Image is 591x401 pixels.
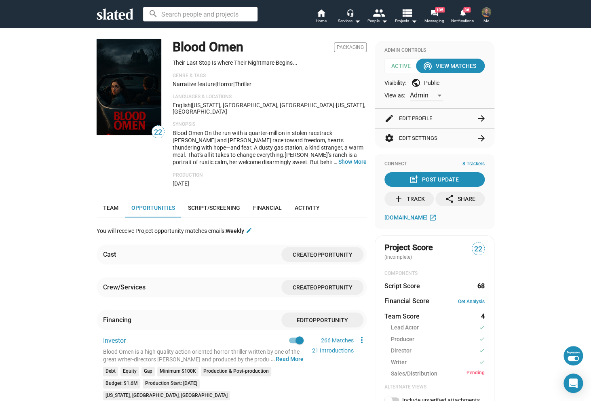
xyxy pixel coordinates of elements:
[391,336,414,344] span: Producer
[313,284,352,291] span: Opportunity
[338,16,361,26] div: Services
[391,359,407,367] span: Writer
[312,347,354,354] a: 21 Introductions
[391,347,412,355] span: Director
[281,247,363,262] button: CreateOpportunity
[309,317,348,323] span: Opportunity
[233,81,234,87] span: |
[173,73,367,79] p: Genre & Tags
[367,16,388,26] div: People
[458,8,466,16] mat-icon: notifications
[293,284,313,291] span: Create
[384,254,414,260] span: (incomplete)
[384,242,433,253] span: Project Score
[330,158,338,165] span: …
[424,16,444,26] span: Messaging
[173,121,367,128] p: Synopsis
[479,336,485,343] mat-icon: check
[103,337,126,344] span: Investor
[384,59,423,73] span: Active
[384,214,428,221] span: [DOMAIN_NAME]
[380,16,389,26] mat-icon: arrow_drop_down
[226,228,244,234] strong: Weekly
[384,161,485,167] div: Connect
[458,299,485,304] a: Get Analysis
[384,114,394,123] mat-icon: edit
[97,198,125,217] a: Team
[201,367,271,376] mat-chip: Production & Post-production
[394,192,425,206] div: Track
[173,130,366,238] span: Blood Omen On the run with a quarter-million in stolen racetrack [PERSON_NAME] and [PERSON_NAME] ...
[297,317,309,323] span: Edit
[409,16,419,26] mat-icon: arrow_drop_down
[401,7,413,19] mat-icon: view_list
[173,180,189,187] span: [DATE]
[313,251,352,258] span: Opportunity
[352,16,362,26] mat-icon: arrow_drop_down
[103,250,116,259] div: Cast
[141,367,155,376] mat-chip: Gap
[173,38,243,56] h1: Blood Omen
[384,297,429,305] dt: Financial Score
[477,133,486,143] mat-icon: arrow_forward
[373,7,384,19] mat-icon: people
[567,351,580,354] div: Superuser
[157,367,198,376] mat-chip: Minimum $100K
[357,335,367,345] mat-icon: more_vert
[384,129,485,148] button: Edit Settings
[445,192,475,206] div: Share
[363,8,392,26] button: People
[97,39,161,135] img: Blood Omen
[247,198,288,217] a: Financial
[103,283,146,291] div: Crew/Services
[477,282,485,290] dd: 68
[103,367,118,376] mat-chip: Debt
[394,194,403,204] mat-icon: add
[152,127,164,138] span: 22
[411,78,421,88] mat-icon: public
[416,59,485,73] button: View Matches
[143,7,258,21] input: Search people and projects
[448,8,477,26] a: 36Notifications
[384,109,485,128] button: Edit Profile
[173,59,367,67] p: Their Last Stop Is where Their Nightmare Begins...
[217,81,233,87] span: Horror
[281,312,363,327] button: EditOpportunity
[384,312,420,321] dt: Team Score
[479,359,485,366] mat-icon: check
[472,244,484,255] span: 22
[307,8,335,26] a: Home
[182,198,247,217] a: Script/Screening
[173,81,215,87] span: Narrative feature
[391,370,437,378] span: Sales/Distribution
[125,198,182,217] a: Opportunities
[564,374,583,393] div: Open Intercom Messenger
[435,7,445,13] span: 105
[384,270,485,277] div: COMPONENTS
[384,133,394,143] mat-icon: settings
[173,102,365,115] span: [US_STATE], [GEOGRAPHIC_DATA]
[429,213,437,221] mat-icon: open_in_new
[295,205,320,211] span: Activity
[420,8,448,26] a: 105Messaging
[384,192,434,206] button: Track
[479,324,485,331] mat-icon: check
[316,16,327,26] span: Home
[338,158,367,165] button: …Show More
[384,92,405,99] span: View as:
[384,213,439,222] a: [DOMAIN_NAME]
[430,9,438,17] mat-icon: forum
[423,61,433,71] mat-icon: wifi_tethering
[276,355,304,363] button: …Read More
[281,280,363,295] button: CreateOpportunity
[288,198,326,217] a: Activity
[267,355,276,363] span: …
[435,192,485,206] button: Share
[120,367,139,376] mat-chip: Equity
[321,337,354,344] a: 266 Matches
[103,316,131,324] div: Financing
[479,347,485,355] mat-icon: check
[392,8,420,26] button: Projects
[335,8,363,26] button: Services
[293,251,313,258] span: Create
